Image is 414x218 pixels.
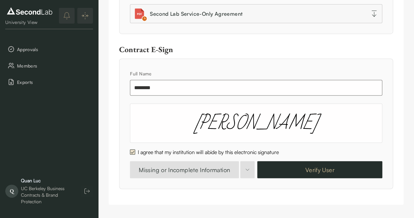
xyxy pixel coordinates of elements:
span: Exports [17,79,90,86]
span: Approvals [17,46,90,53]
div: [PERSON_NAME] [130,104,382,143]
button: Members [5,59,93,72]
button: Approvals [5,42,93,56]
img: Attachment icon for pdf [134,9,145,19]
button: update-status [239,161,255,178]
a: Attachment icon for pdfCheck icon for pdfSecond Lab Service-Only Agreement [130,4,382,23]
button: Exports [5,75,93,89]
span: Members [17,62,90,69]
button: Log out [81,185,93,197]
button: notifications [59,8,75,24]
div: Second Lab Service-Only Agreement [150,10,243,18]
label: Full Name [130,71,152,76]
button: Missing or Incomplete Information [130,161,239,178]
img: logo [5,6,54,16]
div: University View [5,19,54,26]
div: UC Berkeley Business Contracts & Brand Protection [21,185,75,205]
label: I agree that my institution will abide by this electronic signature [138,148,279,156]
span: Q [5,185,18,198]
div: Quan Luc [21,177,75,184]
button: Expand/Collapse sidebar [77,8,93,24]
img: Check icon for pdf [141,16,147,22]
div: Contract E-Sign [119,45,393,54]
button: Verify User [257,161,382,178]
button: update-status [240,161,255,178]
